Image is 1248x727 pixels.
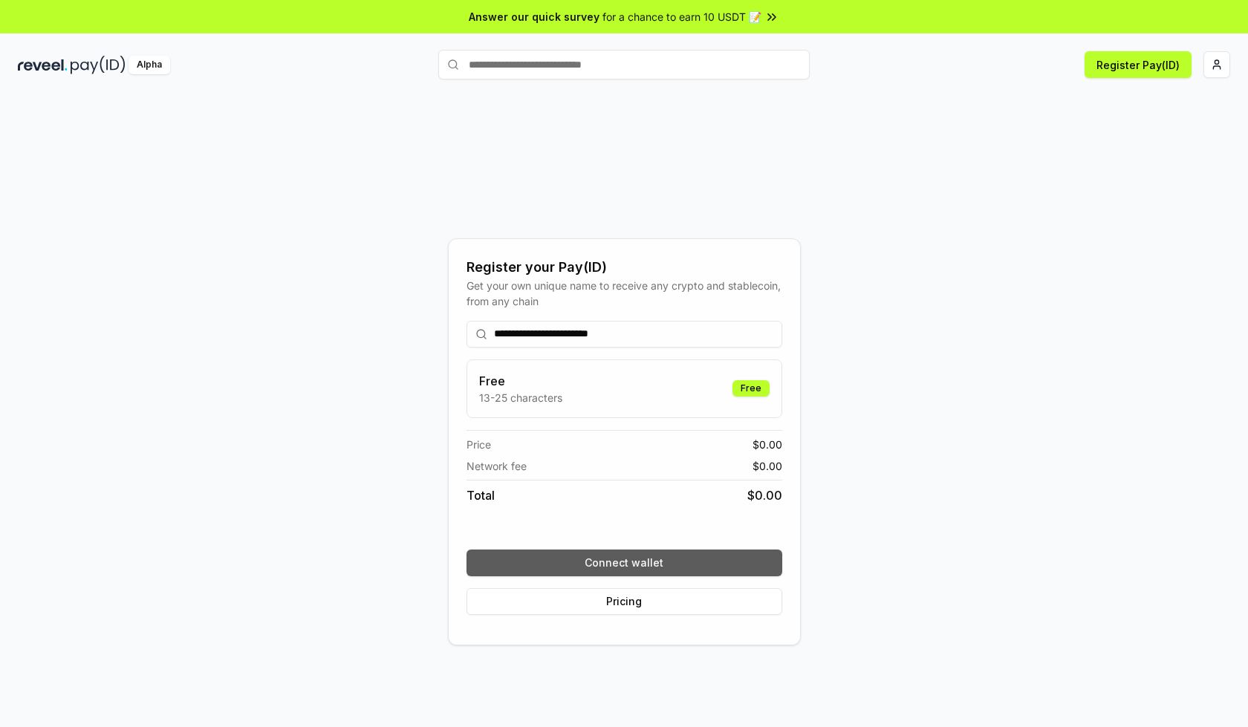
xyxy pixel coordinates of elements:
span: for a chance to earn 10 USDT 📝 [602,9,761,25]
div: Alpha [129,56,170,74]
span: $ 0.00 [753,458,782,474]
img: pay_id [71,56,126,74]
button: Connect wallet [467,550,782,576]
button: Pricing [467,588,782,615]
div: Get your own unique name to receive any crypto and stablecoin, from any chain [467,278,782,309]
span: Network fee [467,458,527,474]
button: Register Pay(ID) [1085,51,1192,78]
div: Free [732,380,770,397]
span: Total [467,486,495,504]
p: 13-25 characters [479,390,562,405]
span: $ 0.00 [747,486,782,504]
div: Register your Pay(ID) [467,257,782,278]
h3: Free [479,372,562,390]
img: reveel_dark [18,56,68,74]
span: Price [467,437,491,452]
span: Answer our quick survey [469,9,599,25]
span: $ 0.00 [753,437,782,452]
